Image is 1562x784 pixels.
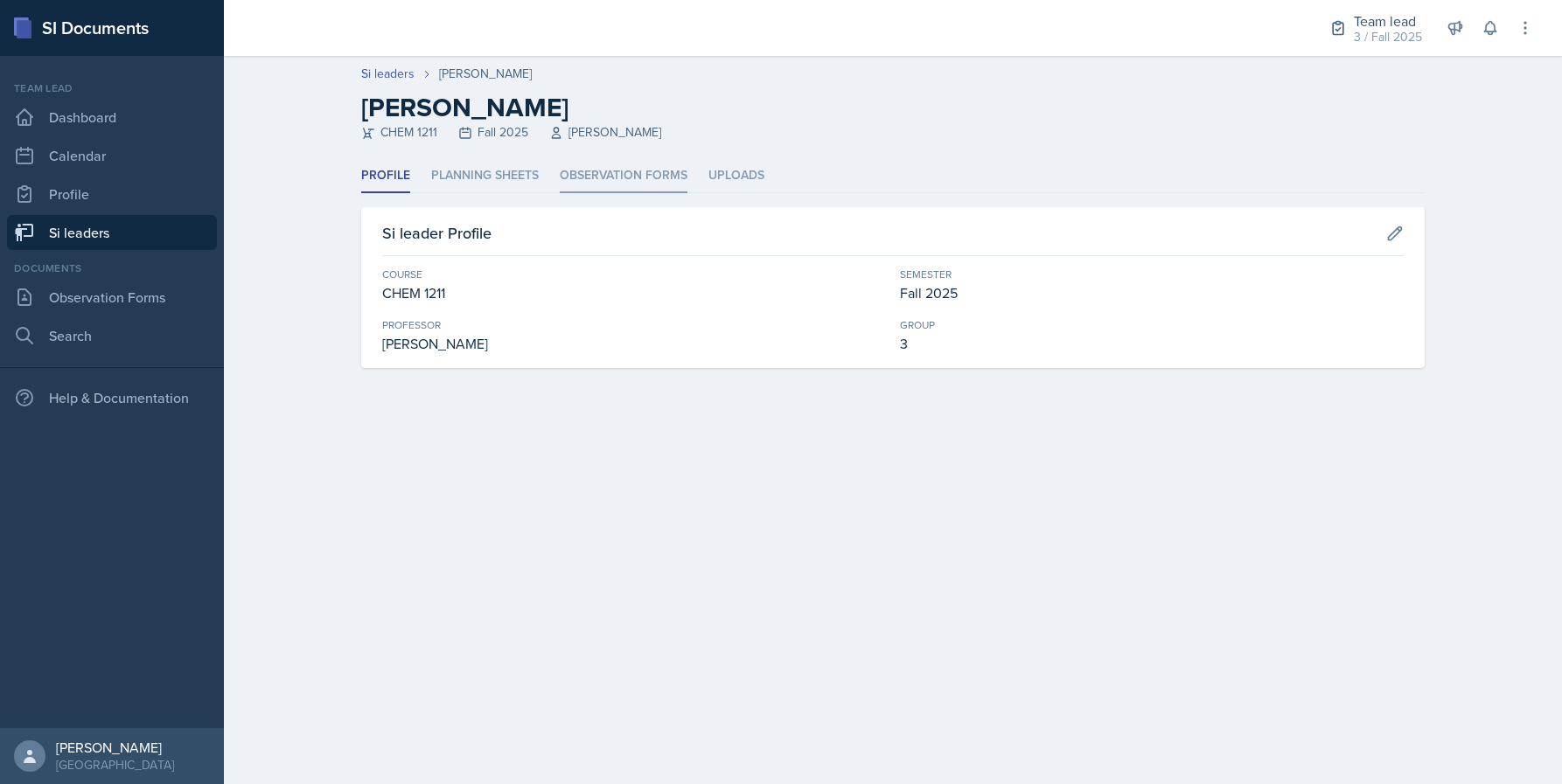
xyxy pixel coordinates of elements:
a: Si leaders [7,215,217,250]
div: Team lead [1354,10,1422,31]
li: Profile [361,159,410,193]
div: Semester [900,267,1404,282]
a: Dashboard [7,100,217,135]
li: Observation Forms [560,159,687,193]
div: 3 / Fall 2025 [1354,28,1422,46]
div: Fall 2025 [900,282,1404,303]
div: [PERSON_NAME] [382,333,886,354]
h3: Si leader Profile [382,221,492,245]
div: [PERSON_NAME] [56,739,174,756]
div: Course [382,267,886,282]
div: Group [900,317,1404,333]
a: Search [7,318,217,353]
div: Team lead [7,80,217,96]
a: Calendar [7,138,217,173]
div: CHEM 1211 [382,282,886,303]
div: [GEOGRAPHIC_DATA] [56,756,174,774]
div: Documents [7,260,217,276]
div: Professor [382,317,886,333]
div: Help & Documentation [7,380,217,415]
li: Uploads [708,159,764,193]
div: 3 [900,333,1404,354]
a: Profile [7,177,217,212]
div: [PERSON_NAME] [439,65,532,83]
h2: [PERSON_NAME] [361,92,1425,123]
a: Si leaders [361,65,415,83]
li: Planning Sheets [431,159,539,193]
div: CHEM 1211 Fall 2025 [PERSON_NAME] [361,123,1425,142]
a: Observation Forms [7,280,217,315]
